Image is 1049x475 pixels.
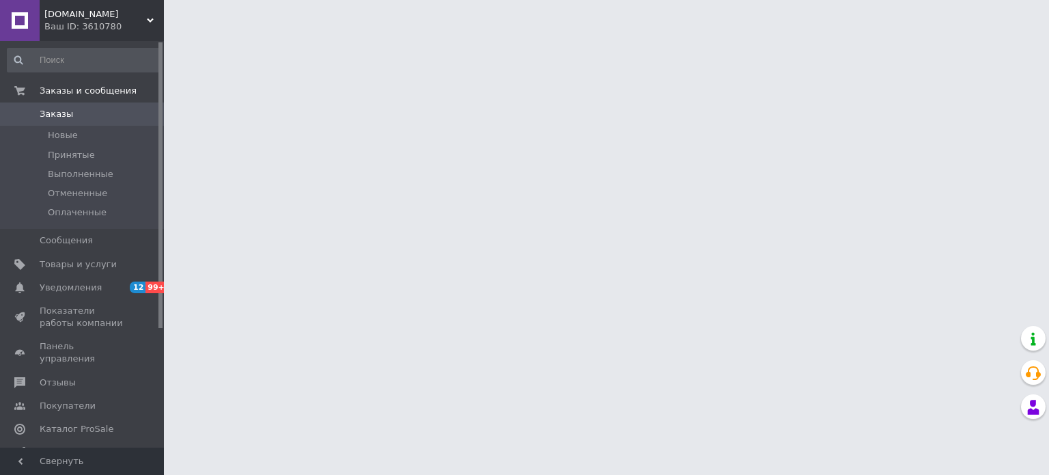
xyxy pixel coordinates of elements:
span: Принятые [48,149,95,161]
span: Панель управления [40,340,126,365]
span: Аналитика [40,446,90,459]
div: Ваш ID: 3610780 [44,21,164,33]
span: Товары и услуги [40,258,117,271]
span: Новые [48,129,78,141]
span: Выполненные [48,168,113,180]
span: Покупатели [40,400,96,412]
span: Оплаченные [48,206,107,219]
span: Сообщения [40,234,93,247]
span: 12 [130,282,145,293]
span: Отмененные [48,187,107,200]
span: 99+ [145,282,168,293]
span: Отзывы [40,377,76,389]
span: Заказы и сообщения [40,85,137,97]
span: Показатели работы компании [40,305,126,329]
span: Каталог ProSale [40,423,113,435]
input: Поиск [7,48,161,72]
span: Уведомления [40,282,102,294]
span: Заказы [40,108,73,120]
span: Provoda.in.ua [44,8,147,21]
